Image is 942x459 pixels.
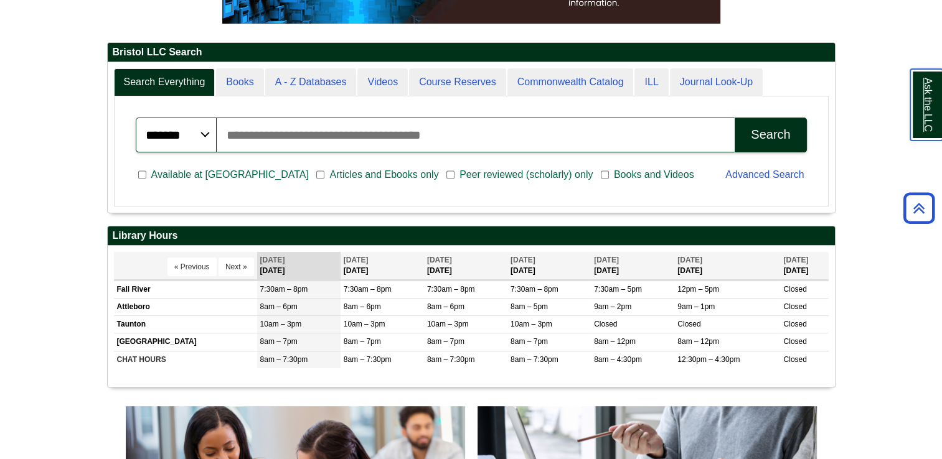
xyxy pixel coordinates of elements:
span: [DATE] [344,256,369,264]
button: Search [735,118,806,152]
a: Commonwealth Catalog [507,68,634,96]
div: Search [751,127,790,142]
th: [DATE] [780,252,828,280]
span: 8am – 6pm [344,302,381,311]
th: [DATE] [674,252,780,280]
span: 12pm – 5pm [677,285,719,294]
td: [GEOGRAPHIC_DATA] [114,333,257,351]
span: 10am – 3pm [344,320,385,328]
span: Articles and Ebooks only [324,167,443,182]
td: Taunton [114,316,257,333]
span: 8am – 7:30pm [427,355,475,364]
span: [DATE] [511,256,535,264]
span: 8am – 12pm [594,337,636,346]
span: 8am – 6pm [427,302,464,311]
span: [DATE] [783,256,808,264]
span: 8am – 7:30pm [511,355,558,364]
button: « Previous [167,257,217,276]
th: [DATE] [424,252,507,280]
a: Videos [357,68,408,96]
h2: Bristol LLC Search [108,43,835,62]
a: Journal Look-Up [670,68,763,96]
span: 8am – 5pm [511,302,548,311]
a: Books [216,68,263,96]
span: 10am – 3pm [511,320,552,328]
span: [DATE] [260,256,285,264]
span: 7:30am – 8pm [260,285,308,294]
span: 8am – 7:30pm [260,355,308,364]
span: 8am – 12pm [677,337,719,346]
a: Course Reserves [409,68,506,96]
span: 8am – 7pm [511,337,548,346]
span: 7:30am – 8pm [427,285,475,294]
span: 8am – 7pm [260,337,298,346]
input: Articles and Ebooks only [316,169,324,180]
span: 8am – 6pm [260,302,298,311]
a: Back to Top [899,200,939,216]
span: 9am – 1pm [677,302,715,311]
span: Closed [594,320,617,328]
td: Attleboro [114,299,257,316]
span: 8am – 7pm [344,337,381,346]
th: [DATE] [341,252,424,280]
span: [DATE] [594,256,619,264]
td: CHAT HOURS [114,351,257,368]
th: [DATE] [591,252,674,280]
span: [DATE] [677,256,702,264]
th: [DATE] [507,252,591,280]
span: 12:30pm – 4:30pm [677,355,740,364]
span: 8am – 4:30pm [594,355,642,364]
span: 7:30am – 5pm [594,285,642,294]
td: Fall River [114,280,257,298]
span: 7:30am – 8pm [344,285,392,294]
span: 8am – 7:30pm [344,355,392,364]
a: Advanced Search [725,169,804,180]
span: 8am – 7pm [427,337,464,346]
span: [DATE] [427,256,452,264]
span: Available at [GEOGRAPHIC_DATA] [146,167,314,182]
a: Search Everything [114,68,215,96]
button: Next » [219,257,254,276]
span: Books and Videos [609,167,699,182]
input: Peer reviewed (scholarly) only [446,169,455,180]
span: 10am – 3pm [260,320,302,328]
input: Books and Videos [601,169,609,180]
h2: Library Hours [108,226,835,246]
span: 9am – 2pm [594,302,631,311]
span: Closed [783,285,806,294]
th: [DATE] [257,252,341,280]
span: Closed [783,320,806,328]
span: 10am – 3pm [427,320,469,328]
span: Peer reviewed (scholarly) only [455,167,598,182]
span: Closed [677,320,700,328]
span: 7:30am – 8pm [511,285,558,294]
input: Available at [GEOGRAPHIC_DATA] [138,169,146,180]
a: ILL [634,68,668,96]
span: Closed [783,355,806,364]
span: Closed [783,337,806,346]
a: A - Z Databases [265,68,357,96]
span: Closed [783,302,806,311]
